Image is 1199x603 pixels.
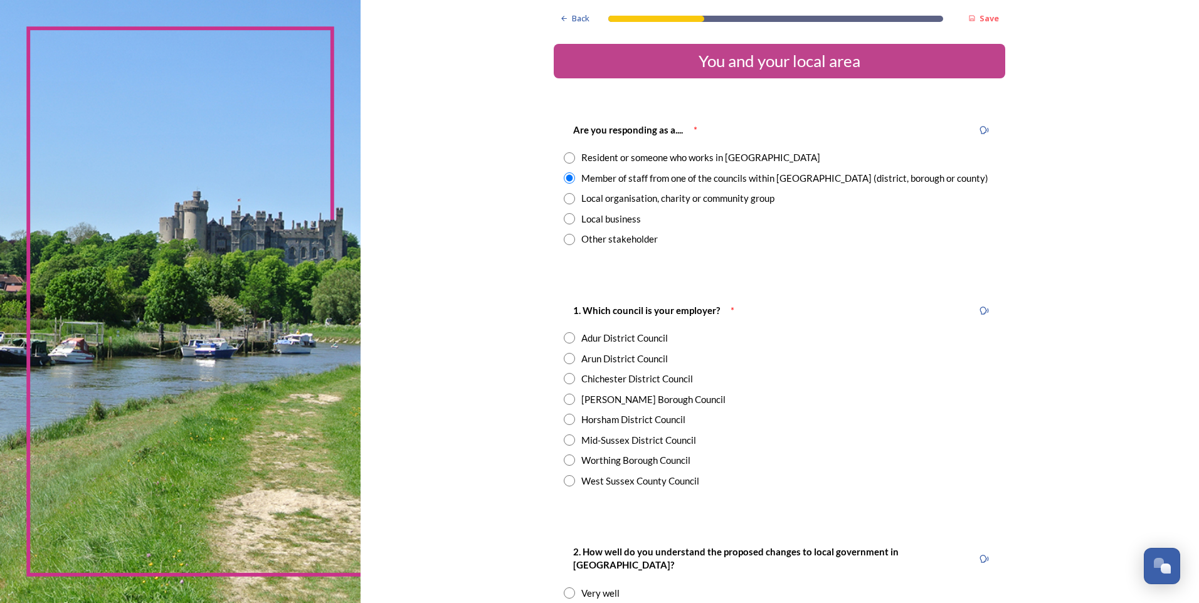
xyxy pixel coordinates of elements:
strong: Save [980,13,999,24]
strong: 2. How well do you understand the proposed changes to local government in [GEOGRAPHIC_DATA]? [573,546,901,570]
div: Arun District Council [581,352,668,366]
div: [PERSON_NAME] Borough Council [581,392,726,407]
div: You and your local area [559,49,1000,73]
div: Member of staff from one of the councils within [GEOGRAPHIC_DATA] (district, borough or county) [581,171,988,186]
button: Open Chat [1144,548,1180,584]
div: Other stakeholder [581,232,658,246]
div: Chichester District Council [581,372,693,386]
div: Adur District Council [581,331,668,345]
div: Mid-Sussex District Council [581,433,696,448]
span: Back [572,13,589,24]
strong: 1. Which council is your employer? [573,305,720,316]
strong: Are you responding as a.... [573,124,683,135]
div: Resident or someone who works in [GEOGRAPHIC_DATA] [581,150,820,165]
div: Very well [581,586,620,600]
div: Worthing Borough Council [581,453,690,468]
div: Local organisation, charity or community group [581,191,774,206]
div: West Sussex County Council [581,474,699,488]
div: Local business [581,212,641,226]
div: Horsham District Council [581,412,685,427]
